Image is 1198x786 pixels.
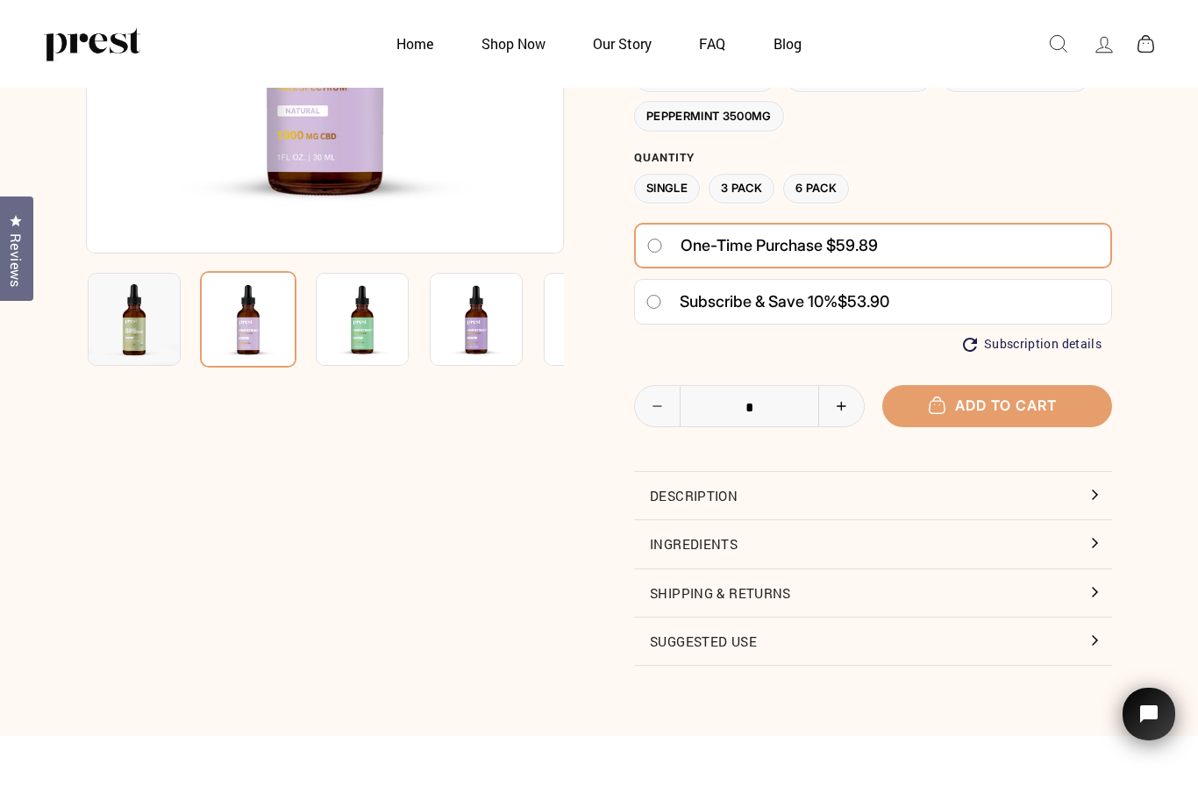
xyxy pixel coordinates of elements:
a: Home [374,26,455,61]
a: Blog [752,26,824,61]
img: CBD HEMP OIL 1 Ingredient [316,273,409,366]
label: Peppermint 3500MG [634,101,784,132]
span: Add to cart [938,397,1057,414]
label: 3 Pack [709,174,774,204]
label: 6 Pack [783,174,849,204]
ul: Primary [374,26,824,61]
button: Reduce item quantity by one [635,386,681,426]
img: CBD HEMP OIL 1 Ingredient [200,271,296,368]
span: Reviews [4,233,27,288]
img: CBD HEMP OIL 1 Ingredient [88,273,181,366]
input: quantity [635,386,864,428]
button: Shipping & Returns [634,569,1112,617]
span: One-time purchase $59.89 [681,230,878,261]
img: CBD HEMP OIL 1 Ingredient [430,273,523,366]
span: Subscription details [984,337,1102,352]
img: PREST ORGANICS [44,26,140,61]
button: Description [634,472,1112,519]
a: Shop Now [460,26,567,61]
button: Increase item quantity by one [818,386,864,426]
img: CBD HEMP OIL 1 Ingredient [544,273,637,366]
span: Subscribe & save 10% [680,292,838,311]
a: Our Story [571,26,674,61]
button: Suggested Use [634,618,1112,665]
input: One-time purchase $59.89 [646,239,663,253]
label: Single [634,174,700,204]
button: Add to cart [882,385,1113,426]
span: $53.90 [838,292,889,311]
button: Subscription details [963,337,1102,352]
iframe: Tidio Chat [1100,663,1198,786]
input: Subscribe & save 10%$53.90 [645,295,662,309]
label: Quantity [634,151,1112,165]
button: Ingredients [634,520,1112,568]
a: FAQ [677,26,747,61]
